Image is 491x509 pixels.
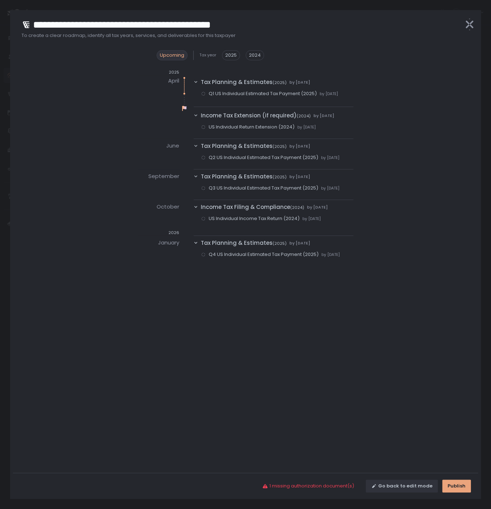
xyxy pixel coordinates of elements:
[314,113,334,118] span: by [DATE]
[201,173,287,181] span: Tax Planning & Estimates
[289,80,310,85] span: by [DATE]
[209,124,295,130] span: US Individual Return Extension (2024)
[307,205,328,210] span: by [DATE]
[199,52,216,58] span: Tax year
[273,241,287,246] span: (2025)
[289,174,310,179] span: by [DATE]
[201,112,311,120] span: Income Tax Extension (if required)
[201,78,287,87] span: Tax Planning & Estimates
[138,70,179,75] div: 2025
[371,483,432,489] div: Go back to edit mode
[158,237,179,248] div: January
[157,50,187,60] div: Upcoming
[321,252,340,257] span: by [DATE]
[168,75,179,87] div: April
[289,241,310,246] span: by [DATE]
[22,32,458,39] span: To create a clear roadmap, identify all tax years, services, and deliverables for this taxpayer
[201,203,304,211] span: Income Tax Filing & Compliance
[209,251,319,258] span: Q4 US Individual Estimated Tax Payment (2025)
[448,483,465,489] div: Publish
[209,154,318,161] span: Q2 US Individual Estimated Tax Payment (2025)
[273,80,287,85] span: (2025)
[166,140,179,151] div: June
[273,144,287,149] span: (2025)
[297,113,311,119] span: (2024)
[366,480,438,492] button: Go back to edit mode
[201,142,287,150] span: Tax Planning & Estimates
[209,215,300,222] span: US Individual Income Tax Return (2024)
[269,483,354,489] span: 1 missing authorization document(s)
[148,171,179,182] div: September
[209,90,317,97] span: Q1 US Individual Estimated Tax Payment (2025)
[249,52,261,59] span: 2024
[290,205,304,210] span: (2024)
[201,239,287,247] span: Tax Planning & Estimates
[209,185,318,191] span: Q3 US Individual Estimated Tax Payment (2025)
[321,186,339,191] span: by [DATE]
[442,480,471,492] button: Publish
[320,91,338,97] span: by [DATE]
[138,230,179,235] div: 2026
[225,52,237,59] span: 2025
[273,174,287,180] span: (2025)
[157,201,179,213] div: October
[289,144,310,149] span: by [DATE]
[297,125,316,130] span: by [DATE]
[302,216,321,221] span: by [DATE]
[321,155,339,160] span: by [DATE]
